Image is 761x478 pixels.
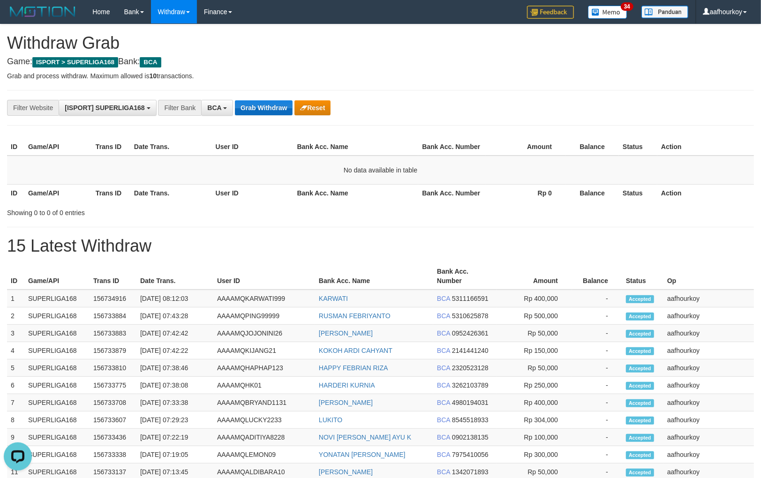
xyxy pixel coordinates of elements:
[24,429,90,446] td: SUPERLIGA168
[213,359,315,377] td: AAAAMQHAPHAP123
[24,263,90,290] th: Game/API
[7,377,24,394] td: 6
[140,57,161,67] span: BCA
[213,394,315,411] td: AAAAMQBRYAND1131
[418,184,486,202] th: Bank Acc. Number
[497,290,572,307] td: Rp 400,000
[7,156,754,185] td: No data available in table
[136,429,213,446] td: [DATE] 07:22:19
[663,263,754,290] th: Op
[213,325,315,342] td: AAAAMQJOJONINI26
[437,451,450,458] span: BCA
[626,399,654,407] span: Accepted
[319,295,348,302] a: KARWATI
[319,433,411,441] a: NOVI [PERSON_NAME] AYU K
[90,307,136,325] td: 156733884
[90,342,136,359] td: 156733879
[663,446,754,463] td: aafhourkoy
[452,329,489,337] span: Copy 0952426361 to clipboard
[663,377,754,394] td: aafhourkoy
[213,290,315,307] td: AAAAMQKARWATI999
[437,312,450,320] span: BCA
[92,138,130,156] th: Trans ID
[497,411,572,429] td: Rp 304,000
[452,312,489,320] span: Copy 5310625878 to clipboard
[437,364,450,372] span: BCA
[497,342,572,359] td: Rp 150,000
[497,263,572,290] th: Amount
[7,5,78,19] img: MOTION_logo.png
[7,71,754,81] p: Grab and process withdraw. Maximum allowed is transactions.
[315,263,433,290] th: Bank Acc. Name
[7,34,754,52] h1: Withdraw Grab
[452,347,489,354] span: Copy 2141441240 to clipboard
[497,429,572,446] td: Rp 100,000
[437,399,450,406] span: BCA
[572,290,622,307] td: -
[136,325,213,342] td: [DATE] 07:42:42
[572,342,622,359] td: -
[486,184,566,202] th: Rp 0
[626,365,654,373] span: Accepted
[212,138,294,156] th: User ID
[497,377,572,394] td: Rp 250,000
[90,429,136,446] td: 156733436
[319,416,342,424] a: LUKITO
[452,451,489,458] span: Copy 7975410056 to clipboard
[437,381,450,389] span: BCA
[622,263,663,290] th: Status
[7,307,24,325] td: 2
[7,204,310,217] div: Showing 0 to 0 of 0 entries
[663,411,754,429] td: aafhourkoy
[24,377,90,394] td: SUPERLIGA168
[90,377,136,394] td: 156733775
[486,138,566,156] th: Amount
[213,342,315,359] td: AAAAMQKIJANG21
[319,468,373,476] a: [PERSON_NAME]
[437,295,450,302] span: BCA
[136,290,213,307] td: [DATE] 08:12:03
[572,394,622,411] td: -
[7,100,59,116] div: Filter Website
[7,184,24,202] th: ID
[319,399,373,406] a: [PERSON_NAME]
[136,342,213,359] td: [DATE] 07:42:22
[452,364,489,372] span: Copy 2320523128 to clipboard
[24,411,90,429] td: SUPERLIGA168
[90,394,136,411] td: 156733708
[4,4,32,32] button: Open LiveChat chat widget
[136,359,213,377] td: [DATE] 07:38:46
[213,446,315,463] td: AAAAMQLEMON09
[213,429,315,446] td: AAAAMQADITIYA8228
[294,184,419,202] th: Bank Acc. Name
[201,100,233,116] button: BCA
[626,347,654,355] span: Accepted
[497,325,572,342] td: Rp 50,000
[621,2,633,11] span: 34
[452,399,489,406] span: Copy 4980194031 to clipboard
[657,138,754,156] th: Action
[663,325,754,342] td: aafhourkoy
[437,433,450,441] span: BCA
[92,184,130,202] th: Trans ID
[7,325,24,342] td: 3
[213,263,315,290] th: User ID
[626,382,654,390] span: Accepted
[566,138,619,156] th: Balance
[572,359,622,377] td: -
[497,394,572,411] td: Rp 400,000
[136,263,213,290] th: Date Trans.
[7,290,24,307] td: 1
[213,377,315,394] td: AAAAMQHK01
[437,468,450,476] span: BCA
[90,263,136,290] th: Trans ID
[452,416,489,424] span: Copy 8545518933 to clipboard
[663,359,754,377] td: aafhourkoy
[319,451,406,458] a: YONATAN [PERSON_NAME]
[136,377,213,394] td: [DATE] 07:38:08
[90,325,136,342] td: 156733883
[7,394,24,411] td: 7
[207,104,221,112] span: BCA
[136,411,213,429] td: [DATE] 07:29:23
[24,394,90,411] td: SUPERLIGA168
